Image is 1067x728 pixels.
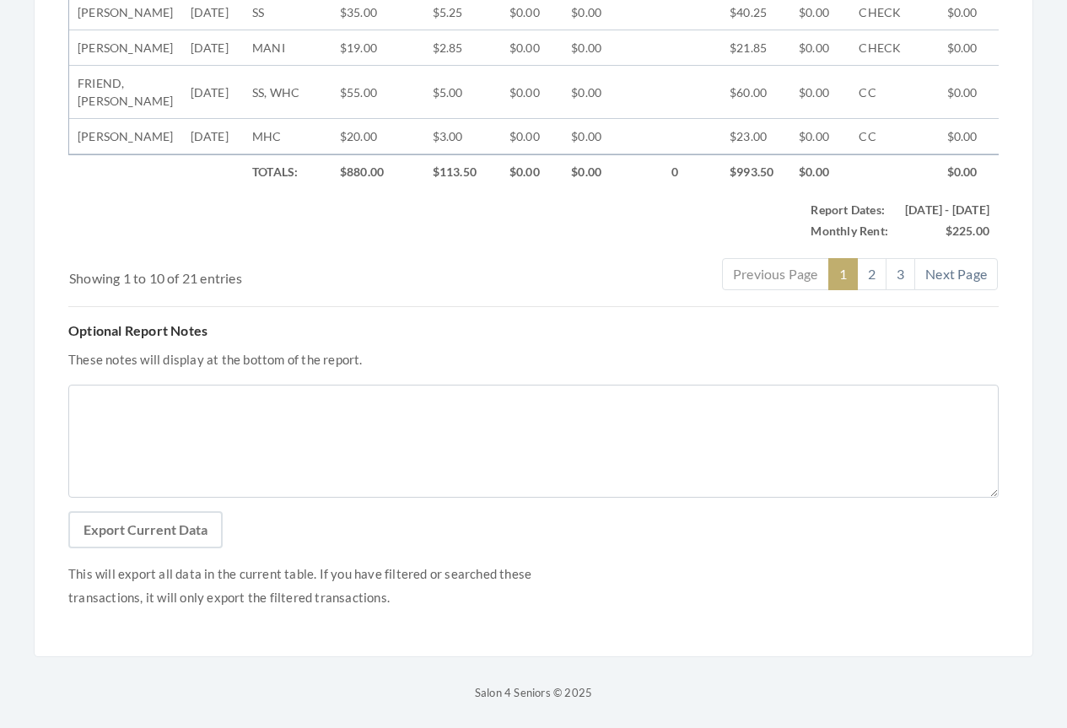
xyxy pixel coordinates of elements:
[721,154,790,189] td: $993.50
[182,119,244,154] td: [DATE]
[563,30,662,66] td: $0.00
[182,30,244,66] td: [DATE]
[68,348,999,371] p: These notes will display at the bottom of the report.
[563,66,662,119] td: $0.00
[68,321,207,341] label: Optional Report Notes
[850,30,938,66] td: CHECK
[69,256,456,289] div: Showing 1 to 10 of 21 entries
[252,164,298,179] strong: Totals:
[721,30,790,66] td: $21.85
[897,220,998,241] td: $225.00
[914,258,998,290] a: Next Page
[790,119,850,154] td: $0.00
[563,154,662,189] td: $0.00
[790,154,850,189] td: $0.00
[331,66,424,119] td: $55.00
[424,119,501,154] td: $3.00
[68,511,223,548] button: Export Current Data
[34,682,1033,703] p: Salon 4 Seniors © 2025
[563,119,662,154] td: $0.00
[939,30,1053,66] td: $0.00
[331,30,424,66] td: $19.00
[939,119,1053,154] td: $0.00
[244,119,331,154] td: MHC
[424,30,501,66] td: $2.85
[501,119,563,154] td: $0.00
[501,154,563,189] td: $0.00
[790,66,850,119] td: $0.00
[331,154,424,189] td: $880.00
[939,154,1053,189] td: $0.00
[857,258,886,290] a: 2
[663,154,721,189] td: 0
[790,30,850,66] td: $0.00
[68,562,562,609] p: This will export all data in the current table. If you have filtered or searched these transactio...
[69,66,182,119] td: FRIEND, [PERSON_NAME]
[802,199,897,220] td: Report Dates:
[721,66,790,119] td: $60.00
[244,66,331,119] td: SS, WHC
[501,66,563,119] td: $0.00
[424,66,501,119] td: $5.00
[939,66,1053,119] td: $0.00
[69,30,182,66] td: [PERSON_NAME]
[828,258,858,290] a: 1
[721,119,790,154] td: $23.00
[501,30,563,66] td: $0.00
[897,199,998,220] td: [DATE] - [DATE]
[244,30,331,66] td: MANI
[182,66,244,119] td: [DATE]
[424,154,501,189] td: $113.50
[69,119,182,154] td: [PERSON_NAME]
[850,66,938,119] td: CC
[331,119,424,154] td: $20.00
[886,258,915,290] a: 3
[802,220,897,241] td: Monthly Rent:
[850,119,938,154] td: CC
